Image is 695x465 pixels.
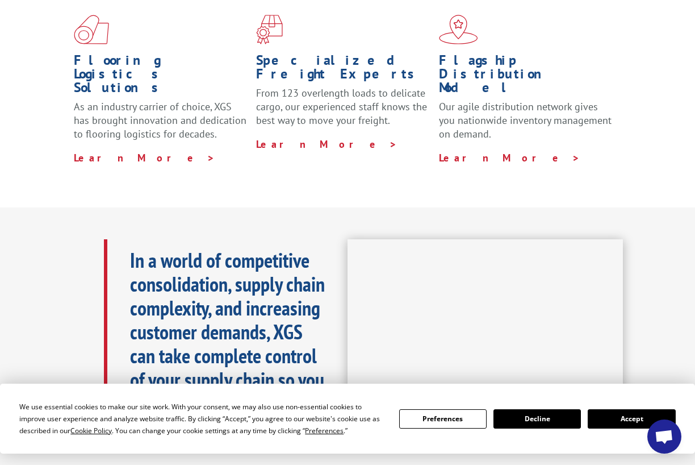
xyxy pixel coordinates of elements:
span: As an industry carrier of choice, XGS has brought innovation and dedication to flooring logistics... [74,100,246,140]
span: Cookie Policy [70,426,112,435]
h1: Flooring Logistics Solutions [74,53,248,100]
a: Learn More > [74,151,215,164]
span: Preferences [305,426,344,435]
button: Preferences [399,409,487,429]
p: From 123 overlength loads to delicate cargo, our experienced staff knows the best way to move you... [256,86,430,137]
a: Learn More > [439,151,580,164]
div: Open chat [647,420,681,454]
h1: Flagship Distribution Model [439,53,613,100]
h1: Specialized Freight Experts [256,53,430,86]
iframe: XGS Logistics Solutions [347,239,623,395]
img: xgs-icon-flagship-distribution-model-red [439,15,478,44]
div: We use essential cookies to make our site work. With your consent, we may also use non-essential ... [19,401,385,437]
b: In a world of competitive consolidation, supply chain complexity, and increasing customer demands... [130,247,325,441]
button: Accept [588,409,675,429]
span: Our agile distribution network gives you nationwide inventory management on demand. [439,100,612,140]
img: xgs-icon-focused-on-flooring-red [256,15,283,44]
a: Learn More > [256,138,397,151]
img: xgs-icon-total-supply-chain-intelligence-red [74,15,109,44]
button: Decline [493,409,581,429]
